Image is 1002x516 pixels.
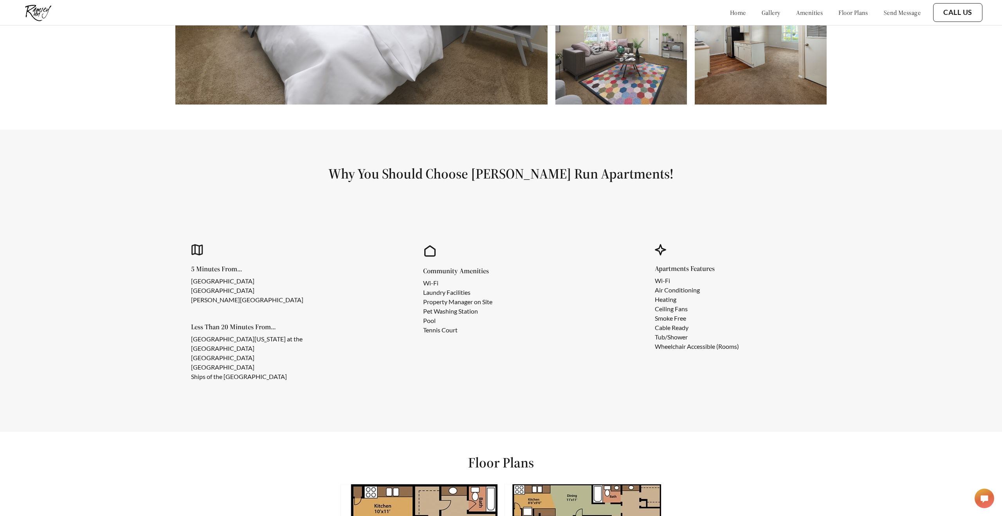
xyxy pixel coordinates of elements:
[191,276,303,286] li: [GEOGRAPHIC_DATA]
[655,265,751,272] h5: Apartments Features
[20,2,57,23] img: Company logo
[655,323,739,332] li: Cable Ready
[191,372,362,381] li: Ships of the [GEOGRAPHIC_DATA]
[191,334,362,353] li: [GEOGRAPHIC_DATA][US_STATE] at the [GEOGRAPHIC_DATA]
[655,276,739,285] li: Wi-Fi
[933,3,982,22] button: Call Us
[943,8,972,17] a: Call Us
[655,304,739,314] li: Ceiling Fans
[730,9,746,16] a: home
[423,267,505,274] h5: Community Amenities
[191,286,303,295] li: [GEOGRAPHIC_DATA]
[191,353,362,363] li: [GEOGRAPHIC_DATA]
[655,295,739,304] li: Heating
[423,288,492,297] li: Laundry Facilities
[423,325,492,335] li: Tennis Court
[655,342,739,351] li: Wheelchair Accessible (Rooms)
[423,307,492,316] li: Pet Washing Station
[423,278,492,288] li: Wi-Fi
[191,265,316,272] h5: 5 Minutes From...
[884,9,921,16] a: send message
[655,285,739,295] li: Air Conditioning
[838,9,868,16] a: floor plans
[655,332,739,342] li: Tub/Shower
[762,9,780,16] a: gallery
[655,314,739,323] li: Smoke Free
[191,295,303,305] li: [PERSON_NAME][GEOGRAPHIC_DATA]
[423,316,492,325] li: Pool
[19,165,983,182] h1: Why You Should Choose [PERSON_NAME] Run Apartments!
[423,297,492,307] li: Property Manager on Site
[796,9,823,16] a: amenities
[468,454,534,471] h1: Floor Plans
[191,323,375,330] h5: Less Than 20 Minutes From...
[191,363,362,372] li: [GEOGRAPHIC_DATA]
